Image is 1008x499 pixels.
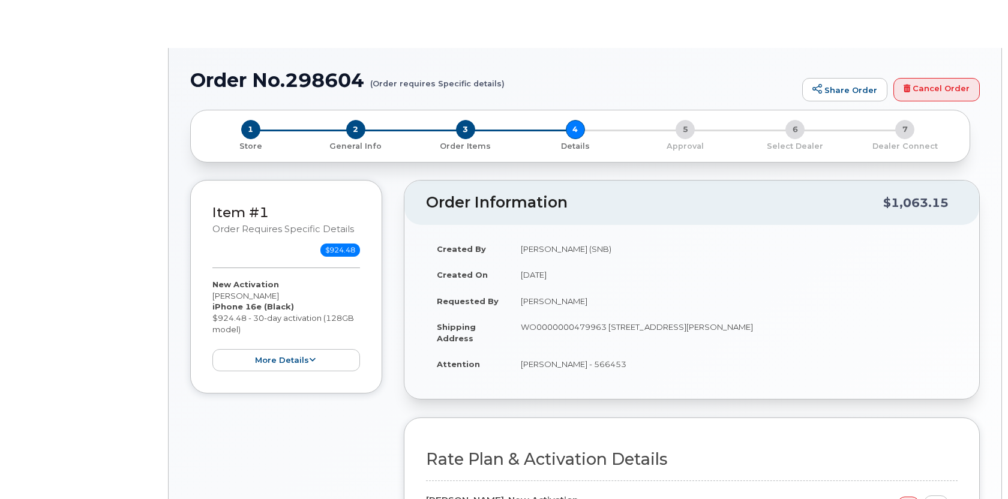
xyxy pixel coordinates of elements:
[212,279,360,371] div: [PERSON_NAME] $924.48 - 30-day activation (128GB model)
[426,450,958,468] h2: Rate Plan & Activation Details
[510,314,958,351] td: WO0000000479963 [STREET_ADDRESS][PERSON_NAME]
[426,194,883,211] h2: Order Information
[212,279,279,289] strong: New Activation
[437,322,476,343] strong: Shipping Address
[415,141,515,152] p: Order Items
[437,296,499,306] strong: Requested By
[301,139,410,152] a: 2 General Info
[883,191,949,214] div: $1,063.15
[212,224,354,235] small: Order requires Specific details
[212,349,360,371] button: more details
[437,270,488,279] strong: Created On
[802,78,887,102] a: Share Order
[437,244,486,254] strong: Created By
[212,302,294,311] strong: iPhone 16e (Black)
[437,359,480,369] strong: Attention
[305,141,406,152] p: General Info
[510,261,958,288] td: [DATE]
[200,139,301,152] a: 1 Store
[346,120,365,139] span: 2
[320,244,360,257] span: $924.48
[190,70,796,91] h1: Order No.298604
[510,236,958,262] td: [PERSON_NAME] (SNB)
[510,288,958,314] td: [PERSON_NAME]
[205,141,296,152] p: Store
[893,78,980,102] a: Cancel Order
[510,351,958,377] td: [PERSON_NAME] - 566453
[410,139,520,152] a: 3 Order Items
[241,120,260,139] span: 1
[456,120,475,139] span: 3
[212,204,269,221] a: Item #1
[370,70,505,88] small: (Order requires Specific details)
